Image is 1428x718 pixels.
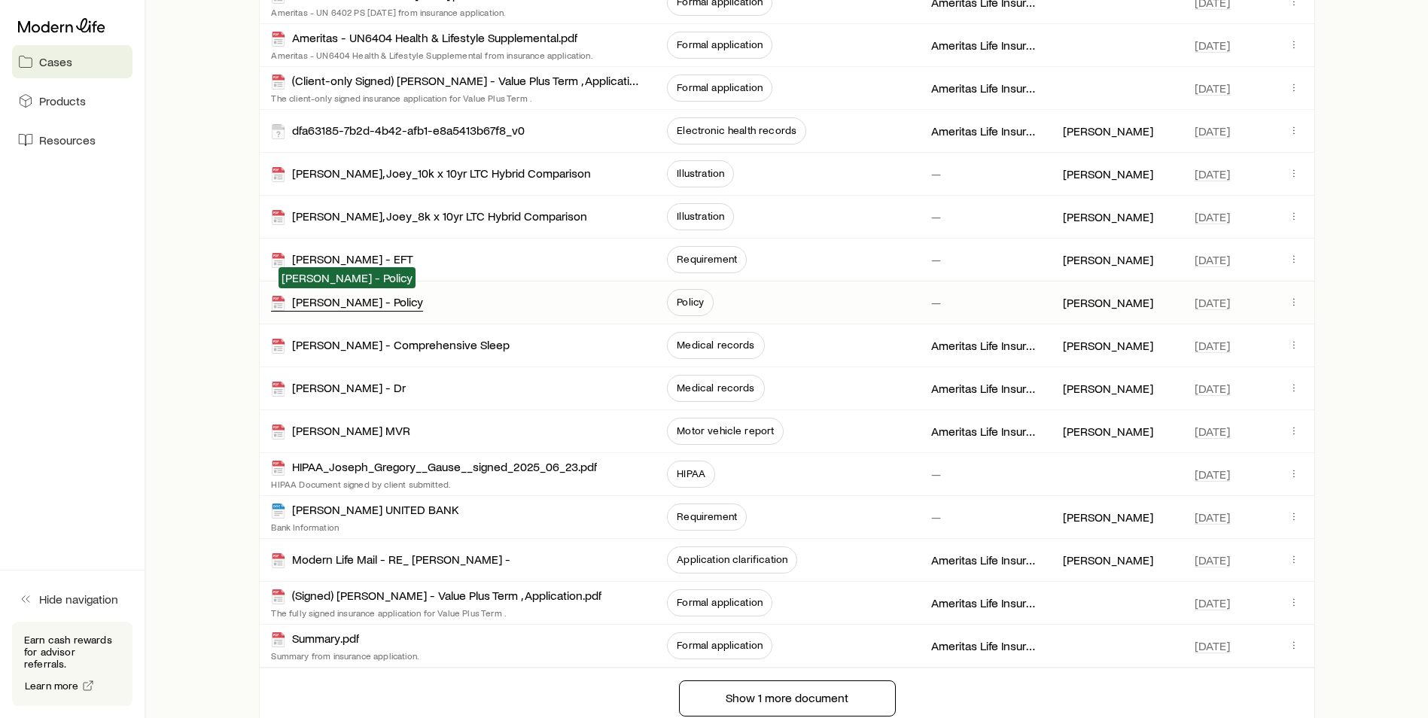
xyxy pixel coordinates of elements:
p: [PERSON_NAME] [1063,381,1153,396]
span: [DATE] [1195,81,1230,96]
p: Earn cash rewards for advisor referrals. [24,634,120,670]
button: Show 1 more document [679,680,896,716]
a: Cases [12,45,132,78]
p: Ameritas Life Insurance Corp. (Ameritas) [931,424,1039,439]
div: dfa63185-7b2d-4b42-afb1-e8a5413b67f8_v0 [271,123,525,140]
span: Requirement [677,510,737,522]
span: Formal application [677,639,763,651]
span: Resources [39,132,96,148]
p: Bank Information [271,521,459,533]
p: Summary from insurance application. [271,650,419,662]
span: [DATE] [1195,338,1230,353]
p: Ameritas Life Insurance Corp. (Ameritas) [931,638,1039,653]
span: Learn more [25,680,79,691]
span: [DATE] [1195,595,1230,610]
span: [DATE] [1195,123,1230,138]
div: [PERSON_NAME], Joey_10k x 10yr LTC Hybrid Comparison [271,166,591,183]
div: [PERSON_NAME] UNITED BANK [271,502,459,519]
p: — [931,209,941,224]
span: [DATE] [1195,38,1230,53]
p: Ameritas Life Insurance Corp. (Ameritas) [931,38,1039,53]
p: Ameritas Life Insurance Corp. (Ameritas) [931,381,1039,396]
p: The client-only signed insurance application for Value Plus Term . [271,92,643,104]
p: Ameritas Life Insurance Corp. (Ameritas) [931,81,1039,96]
div: HIPAA_Joseph_Gregory__Gause__signed_2025_06_23.pdf [271,459,597,476]
div: Earn cash rewards for advisor referrals.Learn more [12,622,132,706]
div: Ameritas - UN6404 Health & Lifestyle Supplemental.pdf [271,30,577,47]
span: [DATE] [1195,252,1230,267]
span: Hide navigation [39,592,118,607]
div: [PERSON_NAME] - Policy [271,294,423,312]
p: [PERSON_NAME] [1063,338,1153,353]
p: Ameritas - UN6404 Health & Lifestyle Supplemental from insurance application. [271,49,592,61]
p: The fully signed insurance application for Value Plus Term . [271,607,601,619]
p: [PERSON_NAME] [1063,123,1153,138]
span: [DATE] [1195,166,1230,181]
div: [PERSON_NAME] - Dr [271,380,406,397]
p: — [931,467,941,482]
p: Ameritas Life Insurance Corp. (Ameritas) [931,595,1039,610]
span: [DATE] [1195,552,1230,567]
div: [PERSON_NAME] - EFT [271,251,413,269]
span: Illustration [677,210,724,222]
div: Modern Life Mail - RE_ [PERSON_NAME] - [271,552,510,569]
p: — [931,295,941,310]
p: [PERSON_NAME] [1063,295,1153,310]
p: [PERSON_NAME] [1063,510,1153,525]
a: Products [12,84,132,117]
span: Application clarification [677,553,787,565]
div: Summary.pdf [271,631,359,648]
span: Products [39,93,86,108]
span: Cases [39,54,72,69]
p: Ameritas Life Insurance Corp. (Ameritas) [931,123,1039,138]
span: Medical records [677,382,754,394]
p: HIPAA Document signed by client submitted. [271,478,597,490]
span: [DATE] [1195,424,1230,439]
span: Requirement [677,253,737,265]
span: [DATE] [1195,295,1230,310]
p: [PERSON_NAME] [1063,552,1153,567]
button: Hide navigation [12,583,132,616]
div: (Client-only Signed) [PERSON_NAME] - Value Plus Term , Application.pdf [271,73,643,90]
p: — [931,166,941,181]
span: Formal application [677,81,763,93]
a: Resources [12,123,132,157]
span: Formal application [677,596,763,608]
div: (Signed) [PERSON_NAME] - Value Plus Term , Application.pdf [271,588,601,605]
span: [DATE] [1195,467,1230,482]
p: Ameritas Life Insurance Corp. (Ameritas) [931,338,1039,353]
div: [PERSON_NAME], Joey_8k x 10yr LTC Hybrid Comparison [271,208,587,226]
p: — [931,252,941,267]
p: Ameritas Life Insurance Corp. (Ameritas) [931,552,1039,567]
p: [PERSON_NAME] [1063,166,1153,181]
span: Electronic health records [677,124,796,136]
p: [PERSON_NAME] [1063,209,1153,224]
span: Motor vehicle report [677,424,774,437]
p: [PERSON_NAME] [1063,424,1153,439]
span: Policy [677,296,704,308]
p: — [931,510,941,525]
p: Ameritas - UN 6402 PS [DATE] from insurance application. [271,6,506,18]
div: [PERSON_NAME] MVR [271,423,410,440]
span: [DATE] [1195,510,1230,525]
p: [PERSON_NAME] [1063,252,1153,267]
span: Illustration [677,167,724,179]
span: [DATE] [1195,209,1230,224]
span: HIPAA [677,467,705,479]
div: [PERSON_NAME] - Comprehensive Sleep [271,337,510,354]
span: [DATE] [1195,381,1230,396]
span: Formal application [677,38,763,50]
span: Medical records [677,339,754,351]
span: [DATE] [1195,638,1230,653]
